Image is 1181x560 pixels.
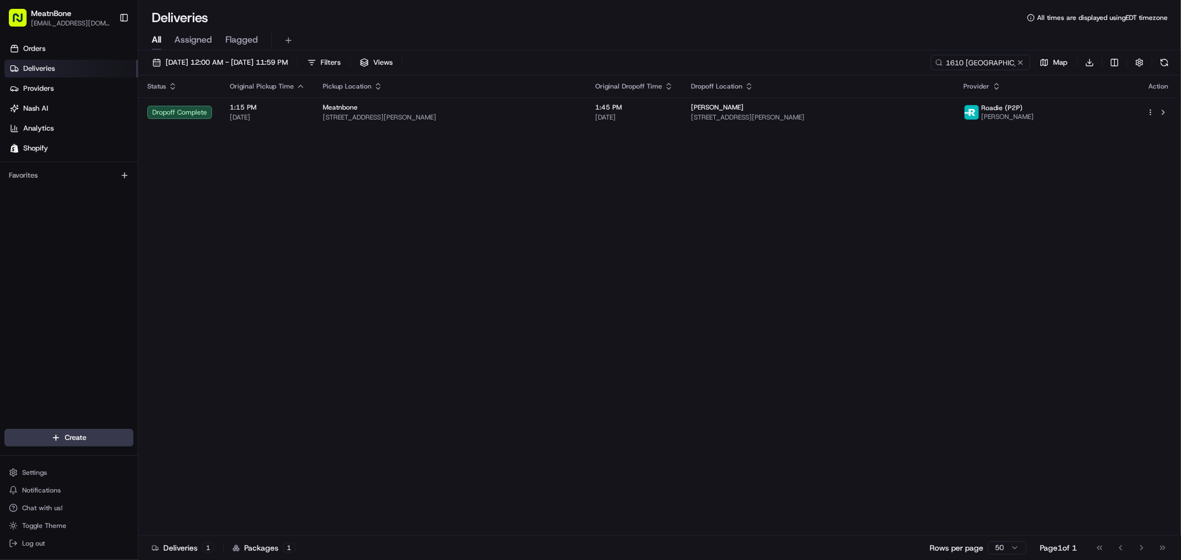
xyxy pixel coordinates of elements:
div: Packages [233,542,295,553]
span: [STREET_ADDRESS][PERSON_NAME] [691,113,946,122]
p: Welcome 👋 [11,44,202,62]
img: roadie-logo-v2.jpg [965,105,979,120]
div: Past conversations [11,144,74,153]
span: [PERSON_NAME] [691,103,744,112]
span: [PERSON_NAME] [34,201,90,210]
div: 1 [283,543,295,553]
span: • [92,201,96,210]
span: Original Dropoff Time [595,82,662,91]
span: Flagged [225,33,258,46]
span: Orders [23,44,45,54]
span: Analytics [23,123,54,133]
span: Pickup Location [323,82,372,91]
img: 1736555255976-a54dd68f-1ca7-489b-9aae-adbdc363a1c4 [11,106,31,126]
span: [PERSON_NAME] [34,172,90,180]
button: Notifications [4,483,133,498]
div: Start new chat [50,106,182,117]
a: 💻API Documentation [89,243,182,263]
span: Deliveries [23,64,55,74]
a: Orders [4,40,138,58]
span: Meatnbone [323,103,358,112]
span: API Documentation [105,247,178,258]
img: 1736555255976-a54dd68f-1ca7-489b-9aae-adbdc363a1c4 [22,202,31,211]
span: Status [147,82,166,91]
a: Analytics [4,120,138,137]
span: Original Pickup Time [230,82,294,91]
button: Map [1035,55,1072,70]
button: Log out [4,536,133,551]
span: Chat with us! [22,504,63,512]
a: Powered byPylon [78,274,134,283]
span: [DATE] [230,113,305,122]
span: [DATE] 12:00 AM - [DATE] 11:59 PM [166,58,288,68]
input: Type to search [931,55,1030,70]
span: Log out [22,539,45,548]
span: Filters [321,58,341,68]
span: • [92,172,96,180]
button: Settings [4,465,133,480]
div: Favorites [4,167,133,184]
img: Grace Nketiah [11,161,29,179]
span: Notifications [22,486,61,495]
div: 📗 [11,248,20,257]
a: Providers [4,80,138,97]
span: [DATE] [98,201,121,210]
img: Jandy Espique [11,191,29,209]
span: Create [65,433,86,443]
span: Views [373,58,393,68]
a: Deliveries [4,60,138,77]
span: Roadie (P2P) [982,103,1023,112]
span: All [152,33,161,46]
span: Pylon [110,274,134,283]
a: 📗Knowledge Base [7,243,89,263]
button: Start new chat [188,109,202,122]
span: [DATE] [595,113,673,122]
span: Knowledge Base [22,247,85,258]
h1: Deliveries [152,9,208,27]
span: Assigned [174,33,212,46]
button: MeatnBone [31,8,71,19]
span: Dropoff Location [691,82,742,91]
div: We're available if you need us! [50,117,152,126]
span: Map [1053,58,1067,68]
div: 1 [202,543,214,553]
img: 4920774857489_3d7f54699973ba98c624_72.jpg [23,106,43,126]
img: Shopify logo [10,144,19,153]
p: Rows per page [930,542,983,553]
img: 1736555255976-a54dd68f-1ca7-489b-9aae-adbdc363a1c4 [22,172,31,181]
span: Provider [964,82,990,91]
button: [DATE] 12:00 AM - [DATE] 11:59 PM [147,55,293,70]
button: See all [172,142,202,155]
button: Create [4,429,133,447]
button: Toggle Theme [4,518,133,533]
span: Toggle Theme [22,521,66,530]
span: Providers [23,84,54,94]
span: 1:15 PM [230,103,305,112]
button: Refresh [1157,55,1172,70]
span: Nash AI [23,103,48,113]
a: Shopify [4,139,138,157]
img: Nash [11,11,33,33]
div: Page 1 of 1 [1040,542,1077,553]
button: Views [355,55,398,70]
span: Settings [22,468,47,477]
div: 💻 [94,248,102,257]
span: [DATE] [98,172,121,180]
input: Clear [29,71,183,83]
button: Chat with us! [4,500,133,516]
button: [EMAIL_ADDRESS][DOMAIN_NAME] [31,19,110,28]
span: 1:45 PM [595,103,673,112]
button: Filters [302,55,345,70]
span: [STREET_ADDRESS][PERSON_NAME] [323,113,577,122]
span: Shopify [23,143,48,153]
div: Action [1147,82,1170,91]
span: [PERSON_NAME] [982,112,1034,121]
div: Deliveries [152,542,214,553]
button: MeatnBone[EMAIL_ADDRESS][DOMAIN_NAME] [4,4,115,31]
span: All times are displayed using EDT timezone [1037,13,1168,22]
a: Nash AI [4,100,138,117]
